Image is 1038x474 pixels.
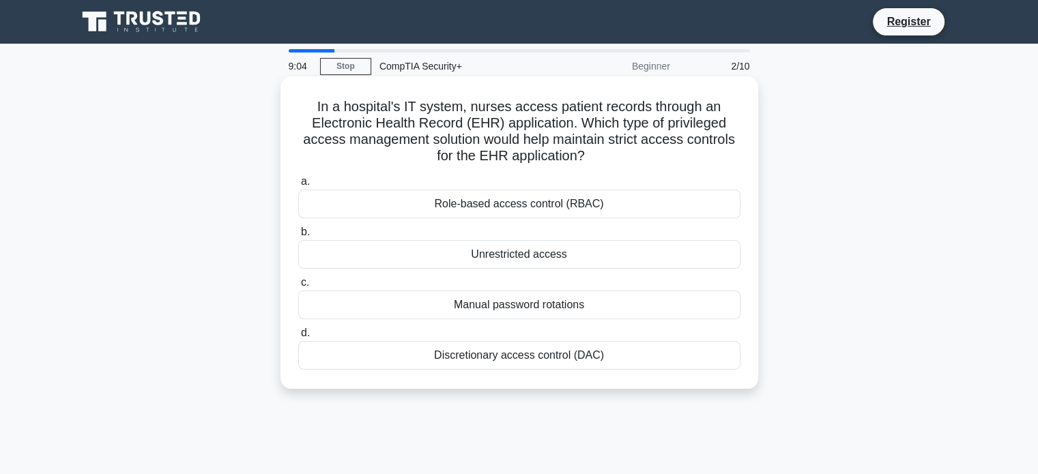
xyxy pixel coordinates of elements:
[320,58,371,75] a: Stop
[298,190,740,218] div: Role-based access control (RBAC)
[301,276,309,288] span: c.
[298,341,740,370] div: Discretionary access control (DAC)
[297,98,742,165] h5: In a hospital's IT system, nurses access patient records through an Electronic Health Record (EHR...
[878,13,938,30] a: Register
[301,226,310,237] span: b.
[298,240,740,269] div: Unrestricted access
[301,175,310,187] span: a.
[301,327,310,338] span: d.
[280,53,320,80] div: 9:04
[678,53,758,80] div: 2/10
[559,53,678,80] div: Beginner
[298,291,740,319] div: Manual password rotations
[371,53,559,80] div: CompTIA Security+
